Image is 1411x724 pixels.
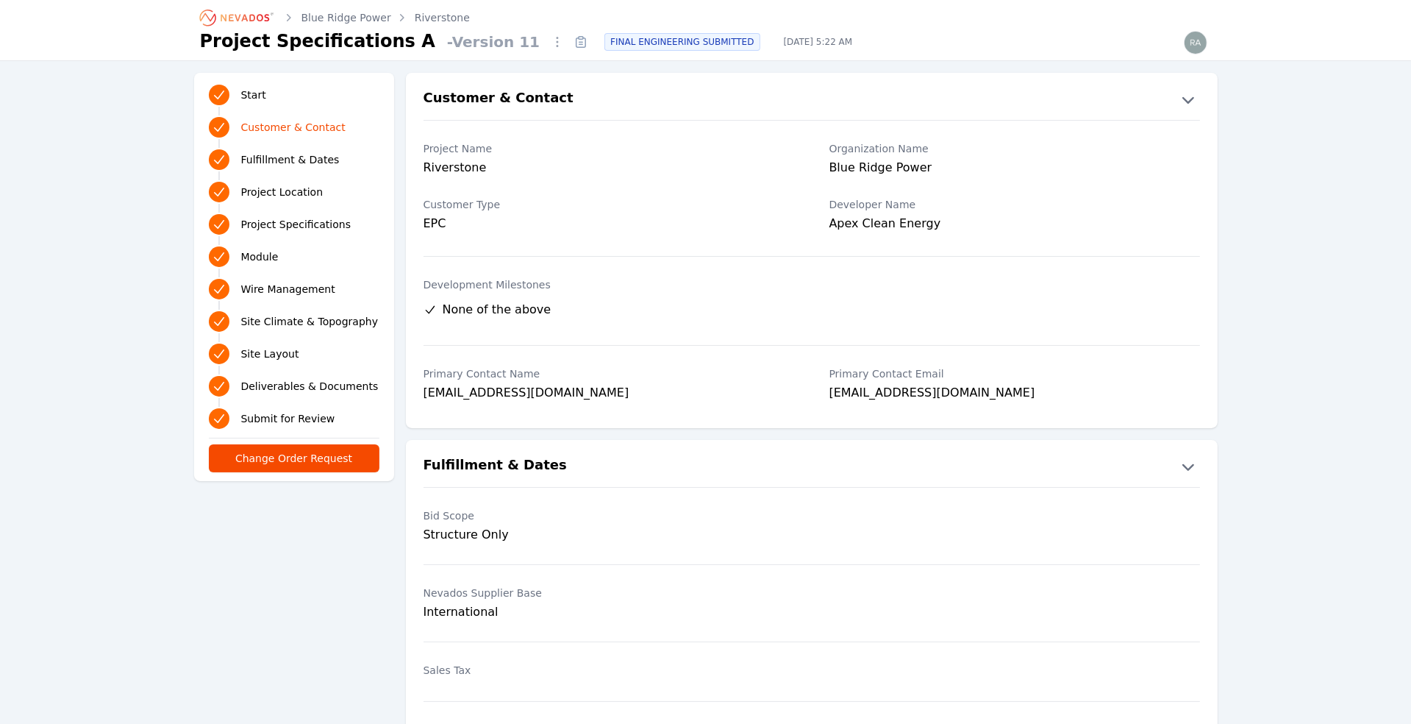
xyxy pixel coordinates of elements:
[829,141,1200,156] label: Organization Name
[424,215,794,233] div: EPC
[424,603,794,621] div: International
[424,141,794,156] label: Project Name
[829,215,1200,235] div: Apex Clean Energy
[424,663,794,678] label: Sales Tax
[604,33,760,51] div: FINAL ENGINEERING SUBMITTED
[441,32,546,52] span: - Version 11
[241,249,279,264] span: Module
[209,82,379,432] nav: Progress
[1184,31,1207,54] img: raymond.aber@nevados.solar
[424,455,567,478] h2: Fulfillment & Dates
[406,88,1218,111] button: Customer & Contact
[200,6,470,29] nav: Breadcrumb
[829,366,1200,381] label: Primary Contact Email
[829,197,1200,212] label: Developer Name
[424,159,794,180] div: Riverstone
[241,152,340,167] span: Fulfillment & Dates
[424,526,794,544] div: Structure Only
[241,120,346,135] span: Customer & Contact
[241,379,379,394] span: Deliverables & Documents
[424,508,794,523] label: Bid Scope
[415,10,470,25] a: Riverstone
[424,197,794,212] label: Customer Type
[829,384,1200,405] div: [EMAIL_ADDRESS][DOMAIN_NAME]
[241,347,299,361] span: Site Layout
[241,217,351,232] span: Project Specifications
[424,277,1200,292] label: Development Milestones
[241,411,335,426] span: Submit for Review
[209,444,379,472] button: Change Order Request
[424,366,794,381] label: Primary Contact Name
[301,10,391,25] a: Blue Ridge Power
[406,455,1218,478] button: Fulfillment & Dates
[443,301,551,319] span: None of the above
[829,159,1200,180] div: Blue Ridge Power
[424,586,794,600] label: Nevados Supplier Base
[241,88,266,102] span: Start
[241,282,335,297] span: Wire Management
[772,36,865,48] span: [DATE] 5:22 AM
[424,384,794,405] div: [EMAIL_ADDRESS][DOMAIN_NAME]
[241,185,324,199] span: Project Location
[424,88,574,111] h2: Customer & Contact
[200,29,435,53] h1: Project Specifications A
[241,314,378,329] span: Site Climate & Topography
